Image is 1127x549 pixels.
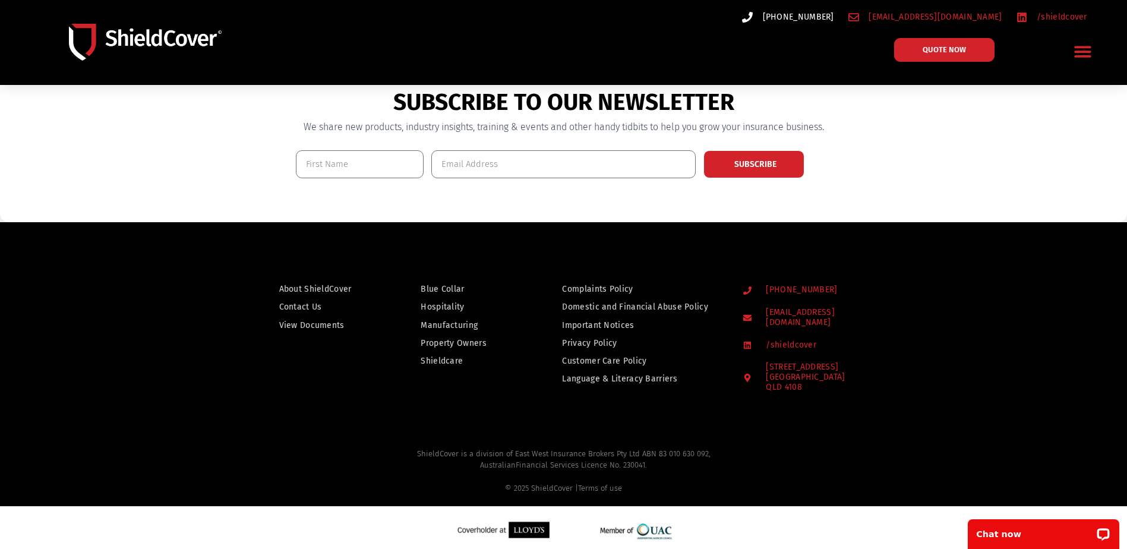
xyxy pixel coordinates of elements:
input: First Name [296,150,424,178]
h2: SUBSCRIBE TO OUR NEWSLETTER [296,89,832,116]
span: Language & Literacy Barriers [562,371,677,386]
div: [GEOGRAPHIC_DATA] [766,373,845,393]
span: /shieldcover [763,340,816,351]
span: Property Owners [421,336,487,351]
a: QUOTE NOW [894,38,995,62]
div: QLD 4108 [766,383,845,393]
span: Complaints Policy [562,282,633,296]
div: Menu Toggle [1069,37,1097,65]
a: /shieldcover [1016,10,1087,24]
a: Domestic and Financial Abuse Policy [562,299,720,314]
span: /shieldcover [1034,10,1087,24]
span: Financial Services Licence No. 230041. [516,460,647,469]
a: Important Notices [562,318,720,333]
a: Hospitality [421,299,511,314]
a: Manufacturing [421,318,511,333]
a: Terms of use [578,484,622,493]
span: Contact Us [279,299,322,314]
a: [PHONE_NUMBER] [742,10,834,24]
span: Manufacturing [421,318,478,333]
span: Customer Care Policy [562,354,646,368]
span: [STREET_ADDRESS] [763,362,845,392]
span: Hospitality [421,299,464,314]
span: [PHONE_NUMBER] [760,10,834,24]
span: [EMAIL_ADDRESS][DOMAIN_NAME] [866,10,1002,24]
span: Domestic and Financial Abuse Policy [562,299,708,314]
span: SUBSCRIBE [734,160,776,169]
span: View Documents [279,318,345,333]
img: Shield-Cover-Underwriting-Australia-logo-full [69,24,222,61]
a: View Documents [279,318,370,333]
a: [EMAIL_ADDRESS][DOMAIN_NAME] [848,10,1002,24]
input: Email Address [431,150,696,178]
span: [PHONE_NUMBER] [763,285,837,295]
span: QUOTE NOW [923,46,966,53]
a: Complaints Policy [562,282,720,296]
a: About ShieldCover [279,282,370,296]
span: Blue Collar [421,282,464,296]
div: Australian [21,459,1106,494]
a: Shieldcare [421,354,511,368]
iframe: LiveChat chat widget [960,512,1127,549]
span: Shieldcare [421,354,463,368]
a: [EMAIL_ADDRESS][DOMAIN_NAME] [743,308,889,328]
a: Property Owners [421,336,511,351]
a: Contact Us [279,299,370,314]
a: [PHONE_NUMBER] [743,285,889,295]
button: SUBSCRIBE [703,150,804,178]
a: /shieldcover [743,340,889,351]
span: Privacy Policy [562,336,617,351]
h3: We share new products, industry insights, training & events and other handy tidbits to help you g... [296,122,832,132]
span: [EMAIL_ADDRESS][DOMAIN_NAME] [763,308,888,328]
span: Important Notices [562,318,634,333]
div: © 2025 ShieldCover | [21,482,1106,494]
a: Blue Collar [421,282,511,296]
a: Customer Care Policy [562,354,720,368]
span: About ShieldCover [279,282,352,296]
a: Language & Literacy Barriers [562,371,720,386]
a: Privacy Policy [562,336,720,351]
h2: ShieldCover is a division of East West Insurance Brokers Pty Ltd ABN 83 010 630 092, [21,448,1106,494]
